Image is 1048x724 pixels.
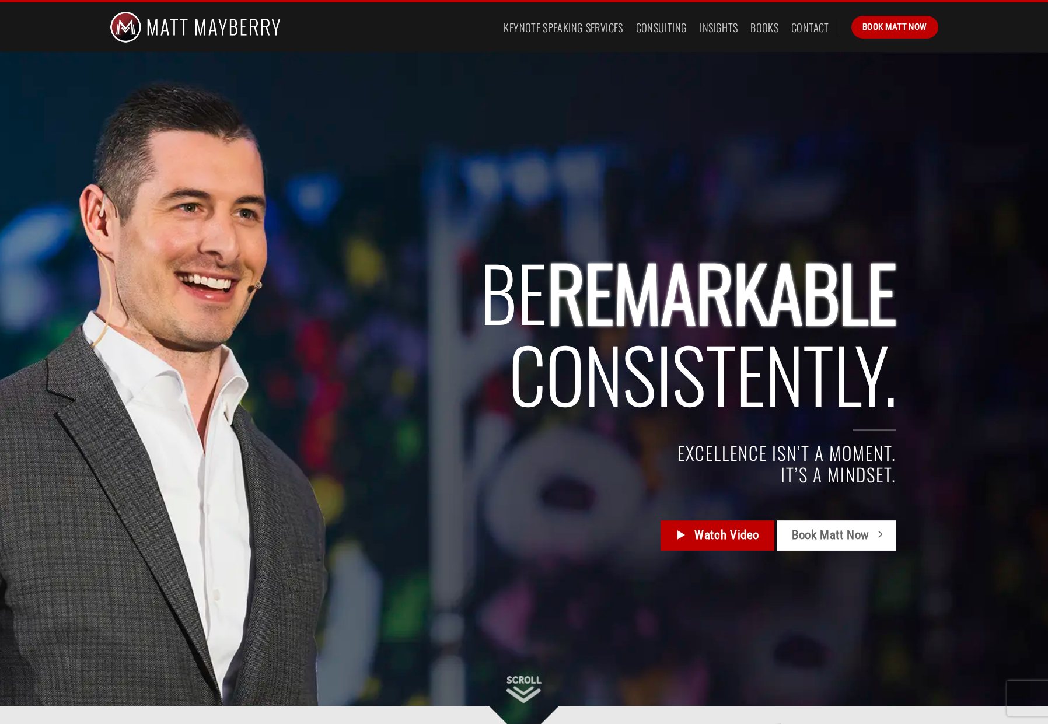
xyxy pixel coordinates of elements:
[202,251,896,415] h2: BE
[750,17,778,38] a: Books
[504,17,623,38] a: Keynote Speaking Services
[862,20,927,34] span: Book Matt Now
[202,464,896,485] h4: IT’S A MINDSET.
[110,2,281,52] img: Matt Mayberry
[506,676,542,703] img: Scroll Down
[851,16,938,38] a: Book Matt Now
[700,17,738,38] a: Insights
[661,520,774,551] a: Watch Video
[792,526,869,545] span: Book Matt Now
[547,236,896,347] span: REMARKABLE
[636,17,687,38] a: Consulting
[202,442,896,464] h4: EXCELLENCE ISN’T A MOMENT.
[777,520,896,551] a: Book Matt Now
[791,17,829,38] a: Contact
[509,318,896,428] span: Consistently.
[694,526,759,545] span: Watch Video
